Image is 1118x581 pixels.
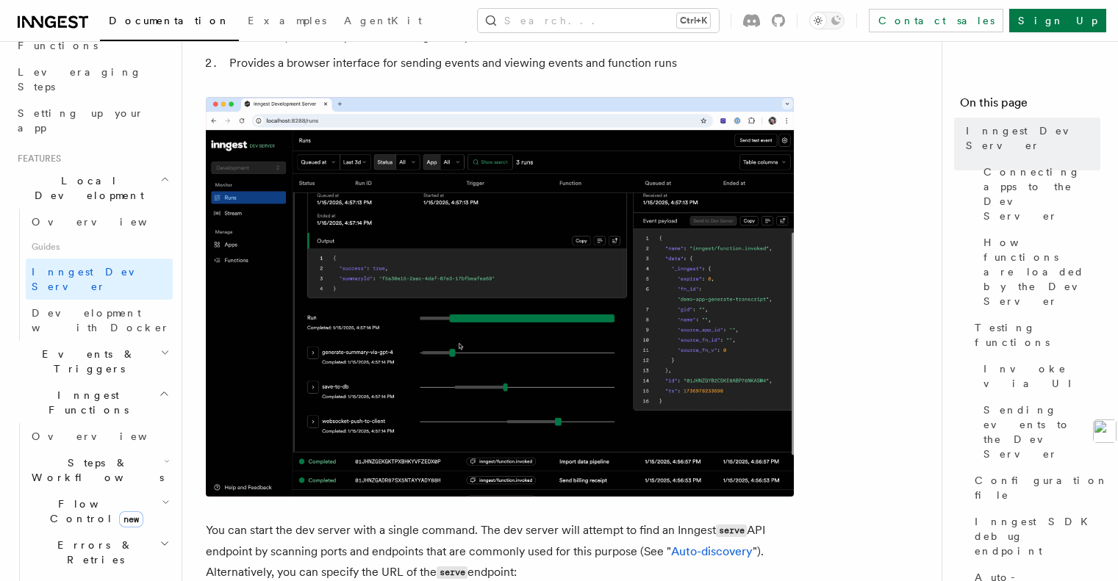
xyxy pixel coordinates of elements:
[109,15,230,26] span: Documentation
[983,361,1100,391] span: Invoke via UI
[26,209,173,235] a: Overview
[671,544,753,558] a: Auto-discovery
[983,403,1100,461] span: Sending events to the Dev Server
[12,153,61,165] span: Features
[26,235,173,259] span: Guides
[26,450,173,491] button: Steps & Workflows
[677,13,710,28] kbd: Ctrl+K
[969,508,1100,564] a: Inngest SDK debug endpoint
[344,15,422,26] span: AgentKit
[809,12,845,29] button: Toggle dark mode
[975,320,1100,350] span: Testing functions
[869,9,1003,32] a: Contact sales
[1009,9,1106,32] a: Sign Up
[716,524,747,537] code: serve
[12,59,173,100] a: Leveraging Steps
[248,15,326,26] span: Examples
[100,4,239,41] a: Documentation
[983,165,1100,223] span: Connecting apps to the Dev Server
[983,235,1100,308] span: How functions are loaded by the Dev Server
[26,491,173,532] button: Flow Controlnew
[32,307,170,333] span: Development with Docker
[966,123,1100,153] span: Inngest Dev Server
[206,97,794,497] img: Dev Server Demo
[239,4,335,40] a: Examples
[119,511,143,527] span: new
[960,94,1100,118] h4: On this page
[12,100,173,141] a: Setting up your app
[969,314,1100,356] a: Testing functions
[12,347,160,376] span: Events & Triggers
[978,356,1100,397] a: Invoke via UI
[26,538,160,567] span: Errors & Retries
[32,266,157,292] span: Inngest Dev Server
[12,173,160,203] span: Local Development
[32,216,183,228] span: Overview
[960,118,1100,159] a: Inngest Dev Server
[478,9,719,32] button: Search...Ctrl+K
[18,66,142,93] span: Leveraging Steps
[18,107,144,134] span: Setting up your app
[975,514,1100,558] span: Inngest SDK debug endpoint
[26,300,173,341] a: Development with Docker
[12,167,173,209] button: Local Development
[26,259,173,300] a: Inngest Dev Server
[969,467,1100,508] a: Configuration file
[12,209,173,341] div: Local Development
[12,388,159,417] span: Inngest Functions
[12,382,173,423] button: Inngest Functions
[437,566,467,579] code: serve
[12,341,173,382] button: Events & Triggers
[975,473,1108,502] span: Configuration file
[26,423,173,450] a: Overview
[26,455,164,485] span: Steps & Workflows
[978,159,1100,229] a: Connecting apps to the Dev Server
[978,397,1100,467] a: Sending events to the Dev Server
[978,229,1100,314] a: How functions are loaded by the Dev Server
[335,4,431,40] a: AgentKit
[26,497,162,526] span: Flow Control
[32,430,183,442] span: Overview
[225,53,794,73] li: Provides a browser interface for sending events and viewing events and function runs
[26,532,173,573] button: Errors & Retries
